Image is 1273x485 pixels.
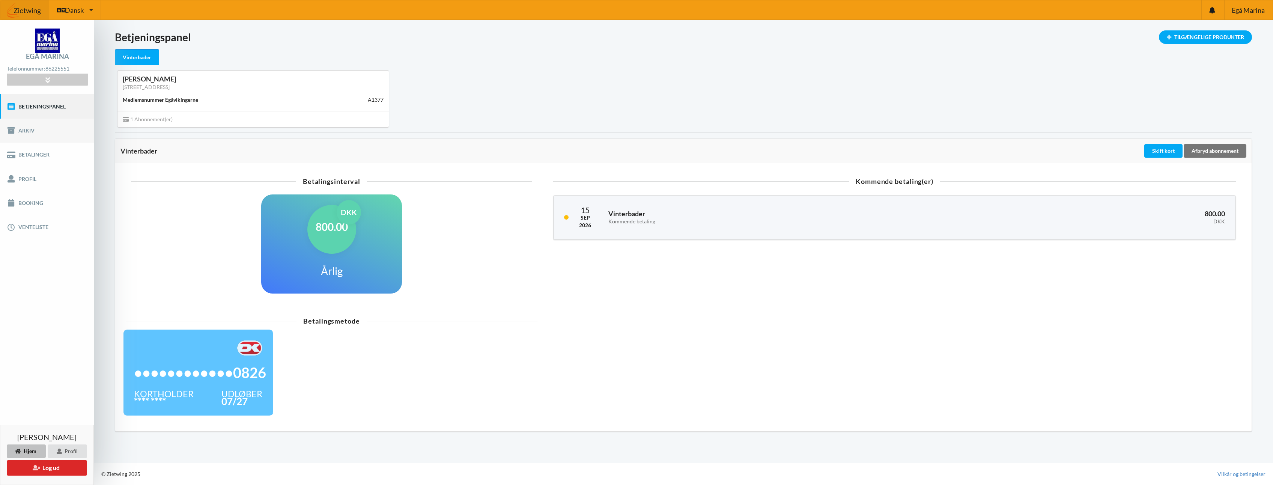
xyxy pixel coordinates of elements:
[7,444,46,458] div: Hjem
[221,398,262,405] div: 07/27
[65,7,84,14] span: Dansk
[134,390,194,398] div: Kortholder
[126,318,537,324] div: Betalingsmetode
[368,96,384,104] div: A1377
[579,206,591,214] div: 15
[608,218,925,225] div: Kommende betaling
[200,369,233,377] span: ••••
[1144,144,1183,158] div: Skift kort
[553,178,1236,185] div: Kommende betaling(er)
[579,221,591,229] div: 2026
[123,84,170,90] a: [STREET_ADDRESS]
[321,264,343,278] h1: Årlig
[935,209,1225,224] h3: 800.00
[579,214,591,221] div: Sep
[7,64,88,74] div: Telefonnummer:
[608,209,925,224] h3: Vinterbader
[134,369,167,377] span: ••••
[237,340,262,355] img: F+AAQC4Rur0ZFP9BwAAAABJRU5ErkJggg==
[17,433,77,441] span: [PERSON_NAME]
[337,200,361,224] div: DKK
[45,65,69,72] strong: 86225551
[233,369,266,377] span: 0826
[35,29,60,53] img: logo
[1159,30,1252,44] div: Tilgængelige Produkter
[48,444,87,458] div: Profil
[935,218,1225,225] div: DKK
[1232,7,1265,14] span: Egå Marina
[123,75,384,83] div: [PERSON_NAME]
[316,220,348,233] h1: 800.00
[120,147,1143,155] div: Vinterbader
[221,390,262,398] div: Udløber
[123,96,198,104] div: Medlemsnummer Egåvikingerne
[115,30,1252,44] h1: Betjeningspanel
[1217,470,1265,478] a: Vilkår og betingelser
[7,460,87,476] button: Log ud
[1184,144,1246,158] div: Afbryd abonnement
[167,369,200,377] span: ••••
[115,49,159,65] div: Vinterbader
[123,116,173,122] span: 1 Abonnement(er)
[131,178,532,185] div: Betalingsinterval
[26,53,69,60] div: Egå Marina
